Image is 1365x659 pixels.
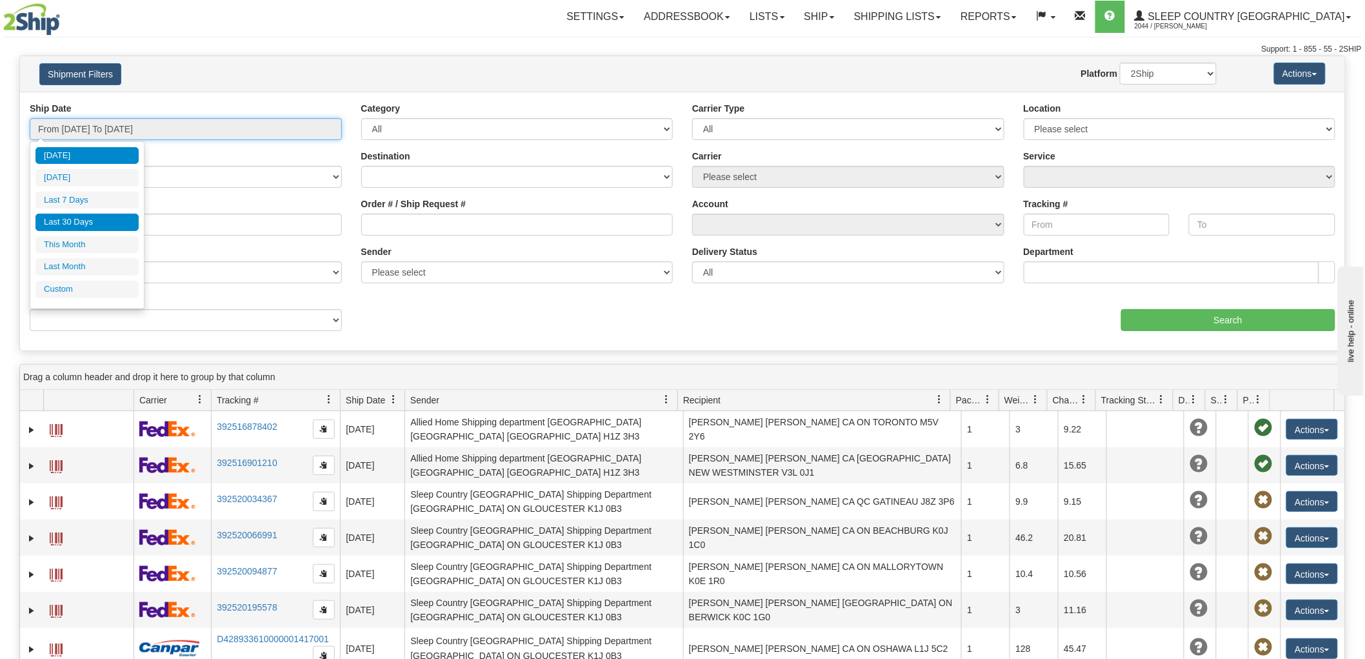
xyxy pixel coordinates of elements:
[39,63,121,85] button: Shipment Filters
[1190,638,1208,656] span: Unknown
[25,604,38,617] a: Expand
[1183,389,1205,411] a: Delivery Status filter column settings
[1058,556,1106,592] td: 10.56
[25,643,38,656] a: Expand
[1190,455,1208,473] span: Unknown
[313,420,335,439] button: Copy to clipboard
[340,520,404,556] td: [DATE]
[340,592,404,628] td: [DATE]
[692,150,722,163] label: Carrier
[1254,491,1272,509] span: Pickup Not Assigned
[1286,600,1338,620] button: Actions
[340,483,404,520] td: [DATE]
[1024,150,1056,163] label: Service
[1024,102,1061,115] label: Location
[655,389,677,411] a: Sender filter column settings
[50,599,63,620] a: Label
[217,530,277,540] a: 392520066991
[1010,411,1058,447] td: 3
[313,564,335,583] button: Copy to clipboard
[1254,563,1272,582] span: Pickup Not Assigned
[683,520,962,556] td: [PERSON_NAME] [PERSON_NAME] CA ON BEACHBURG K0J 1C0
[217,494,277,504] a: 392520034367
[313,600,335,620] button: Copy to clipboard
[50,563,63,583] a: Label
[692,198,728,210] label: Account
[340,447,404,483] td: [DATE]
[25,568,38,581] a: Expand
[683,394,721,407] span: Recipient
[35,214,139,231] li: Last 30 Days
[404,411,683,447] td: Allied Home Shipping department [GEOGRAPHIC_DATA] [GEOGRAPHIC_DATA] [GEOGRAPHIC_DATA] H1Z 3H3
[217,421,277,432] a: 392516878402
[1081,67,1118,80] label: Platform
[139,493,195,509] img: 2 - FedEx Express®
[961,592,1010,628] td: 1
[1024,198,1068,210] label: Tracking #
[634,1,740,33] a: Addressbook
[361,102,401,115] label: Category
[50,418,63,439] a: Label
[139,602,195,618] img: 2 - FedEx Express®
[1286,527,1338,548] button: Actions
[1135,20,1231,33] span: 2044 / [PERSON_NAME]
[1189,214,1335,236] input: To
[50,491,63,511] a: Label
[35,169,139,187] li: [DATE]
[1190,527,1208,545] span: Unknown
[1335,263,1364,395] iframe: chat widget
[961,556,1010,592] td: 1
[217,602,277,613] a: 392520195578
[1058,411,1106,447] td: 9.22
[1058,447,1106,483] td: 15.65
[1010,520,1058,556] td: 46.2
[1010,556,1058,592] td: 10.4
[340,556,404,592] td: [DATE]
[961,483,1010,520] td: 1
[50,527,63,547] a: Label
[318,389,340,411] a: Tracking # filter column settings
[139,394,167,407] span: Carrier
[1190,419,1208,437] span: Unknown
[692,102,744,115] label: Carrier Type
[928,389,950,411] a: Recipient filter column settings
[20,365,1345,390] div: grid grouping header
[1274,63,1326,85] button: Actions
[961,411,1010,447] td: 1
[1025,389,1047,411] a: Weight filter column settings
[683,592,962,628] td: [PERSON_NAME] [PERSON_NAME] [GEOGRAPHIC_DATA] ON BERWICK K0C 1G0
[951,1,1026,33] a: Reports
[313,528,335,547] button: Copy to clipboard
[1254,600,1272,618] span: Pickup Not Assigned
[35,281,139,298] li: Custom
[683,447,962,483] td: [PERSON_NAME] [PERSON_NAME] CA [GEOGRAPHIC_DATA] NEW WESTMINSTER V3L 0J1
[1121,309,1335,331] input: Search
[1010,592,1058,628] td: 3
[1073,389,1095,411] a: Charge filter column settings
[1010,447,1058,483] td: 6.8
[383,389,404,411] a: Ship Date filter column settings
[1058,592,1106,628] td: 11.16
[977,389,999,411] a: Packages filter column settings
[1101,394,1157,407] span: Tracking Status
[1254,638,1272,656] span: Pickup Not Assigned
[1190,491,1208,509] span: Unknown
[217,634,329,644] a: D428933610000001417001
[139,529,195,545] img: 2 - FedEx Express®
[139,565,195,582] img: 2 - FedEx Express®
[1010,483,1058,520] td: 9.9
[139,421,195,437] img: 2 - FedEx Express®
[340,411,404,447] td: [DATE]
[1286,455,1338,476] button: Actions
[557,1,634,33] a: Settings
[3,44,1362,55] div: Support: 1 - 855 - 55 - 2SHIP
[683,411,962,447] td: [PERSON_NAME] [PERSON_NAME] CA ON TORONTO M5V 2Y6
[1058,483,1106,520] td: 9.15
[1286,419,1338,440] button: Actions
[139,640,200,656] img: 14 - Canpar
[50,454,63,475] a: Label
[1254,527,1272,545] span: Pickup Not Assigned
[25,496,38,509] a: Expand
[1254,419,1272,437] span: Pickup Successfully created
[404,592,683,628] td: Sleep Country [GEOGRAPHIC_DATA] Shipping Department [GEOGRAPHIC_DATA] ON GLOUCESTER K1J 0B3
